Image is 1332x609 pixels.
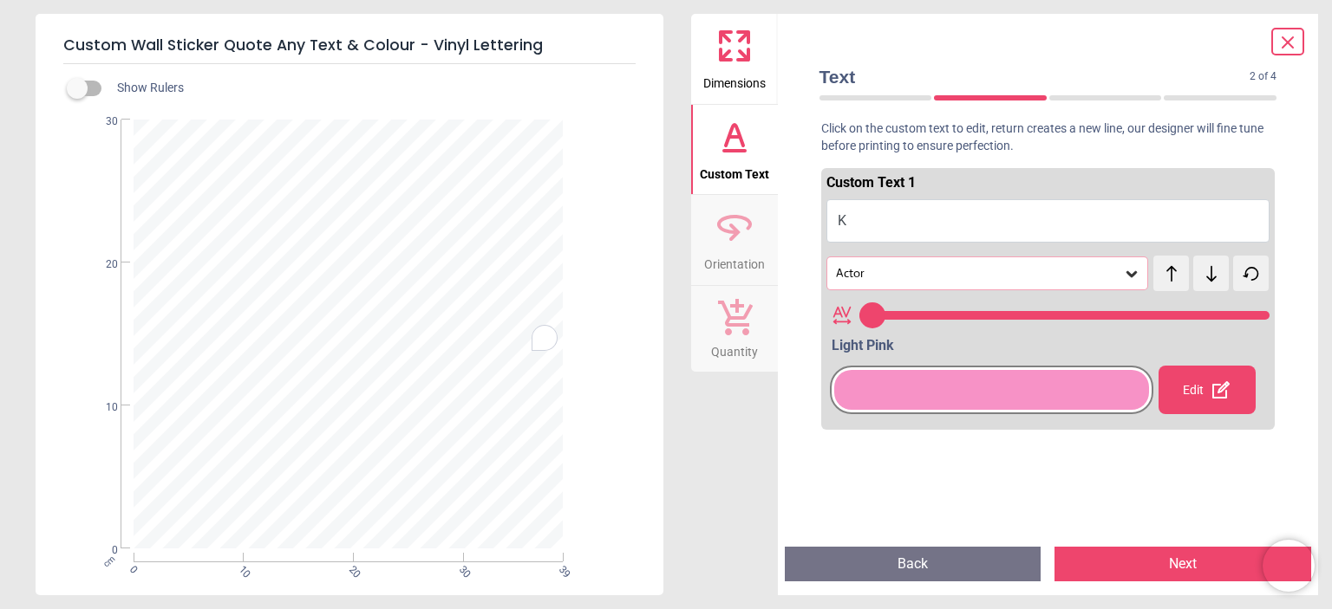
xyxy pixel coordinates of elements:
textarea: To enrich screen reader interactions, please activate Accessibility in Grammarly extension settings [136,312,561,354]
div: Actor [834,266,1124,281]
div: Edit [1159,366,1256,414]
button: Next [1054,547,1311,581]
button: Quantity [691,286,778,373]
iframe: Brevo live chat [1263,540,1315,592]
div: Show Rulers [77,78,663,99]
span: 2 of 4 [1250,69,1276,84]
button: Dimensions [691,14,778,104]
span: Quantity [711,335,758,361]
span: Custom Text [700,158,769,184]
span: Orientation [704,248,765,274]
button: Back [785,547,1041,581]
span: Dimensions [703,67,766,93]
span: Text [819,64,1250,89]
h5: Custom Wall Sticker Quote Any Text & Colour - Vinyl Lettering [63,28,636,64]
p: Click on the custom text to edit, return creates a new line, our designer will fine tune before p... [806,120,1291,154]
span: Custom Text 1 [826,174,916,191]
button: Orientation [691,195,778,285]
div: Light Pink [832,336,1270,355]
button: Custom Text [691,105,778,195]
span: 30 [85,114,118,129]
button: K [826,199,1270,243]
